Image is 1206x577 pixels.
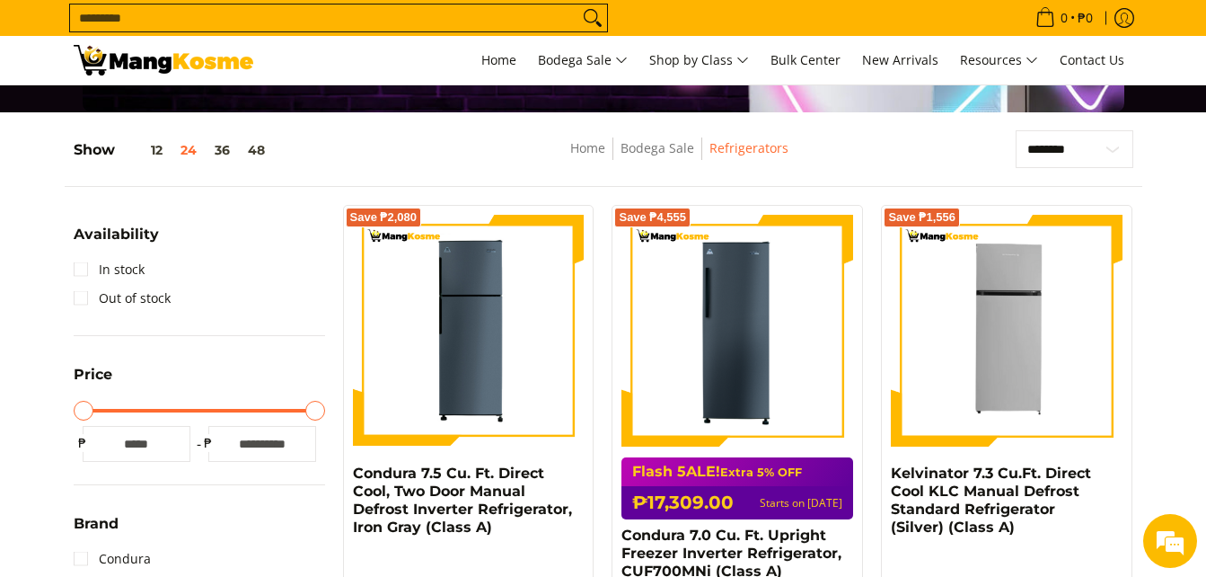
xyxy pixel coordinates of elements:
[472,36,525,84] a: Home
[74,255,145,284] a: In stock
[578,4,607,31] button: Search
[621,215,853,447] img: Condura 7.0 Cu. Ft. Upright Freezer Inverter Refrigerator, CUF700MNi (Class A)
[888,212,955,223] span: Save ₱1,556
[960,49,1038,72] span: Resources
[891,465,1091,536] a: Kelvinator 7.3 Cu.Ft. Direct Cool KLC Manual Defrost Standard Refrigerator (Silver) (Class A)
[74,227,159,242] span: Availability
[862,51,938,68] span: New Arrivals
[295,9,338,52] div: Minimize live chat window
[74,141,274,159] h5: Show
[770,51,841,68] span: Bulk Center
[239,143,274,157] button: 48
[1058,12,1070,24] span: 0
[445,138,915,178] nav: Breadcrumbs
[570,139,605,156] a: Home
[353,215,585,447] img: condura-direct-cool-7.5-cubic-feet-2-door-manual-defrost-inverter-ref-iron-gray-full-view-mang-kosme
[74,517,119,531] span: Brand
[74,45,253,75] img: Bodega Sale Refrigerator l Mang Kosme: Home Appliances Warehouse Sale
[529,36,637,84] a: Bodega Sale
[115,143,172,157] button: 12
[761,36,849,84] a: Bulk Center
[640,36,758,84] a: Shop by Class
[1051,36,1133,84] a: Contact Us
[853,36,947,84] a: New Arrivals
[619,212,686,223] span: Save ₱4,555
[481,51,516,68] span: Home
[74,434,92,452] span: ₱
[1030,8,1098,28] span: •
[74,368,112,395] summary: Open
[271,36,1133,84] nav: Main Menu
[538,49,628,72] span: Bodega Sale
[74,368,112,382] span: Price
[74,227,159,255] summary: Open
[74,517,119,545] summary: Open
[951,36,1047,84] a: Resources
[1060,51,1124,68] span: Contact Us
[9,386,342,448] textarea: Type your message and hit 'Enter'
[74,545,151,573] a: Condura
[621,139,694,156] a: Bodega Sale
[74,284,171,313] a: Out of stock
[350,212,418,223] span: Save ₱2,080
[206,143,239,157] button: 36
[709,139,788,156] a: Refrigerators
[93,101,302,124] div: Chat with us now
[1075,12,1096,24] span: ₱0
[353,465,572,536] a: Condura 7.5 Cu. Ft. Direct Cool, Two Door Manual Defrost Inverter Refrigerator, Iron Gray (Class A)
[891,215,1122,447] img: Kelvinator 7.3 Cu.Ft. Direct Cool KLC Manual Defrost Standard Refrigerator (Silver) (Class A)
[199,434,217,452] span: ₱
[104,173,248,355] span: We're online!
[649,49,749,72] span: Shop by Class
[172,143,206,157] button: 24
